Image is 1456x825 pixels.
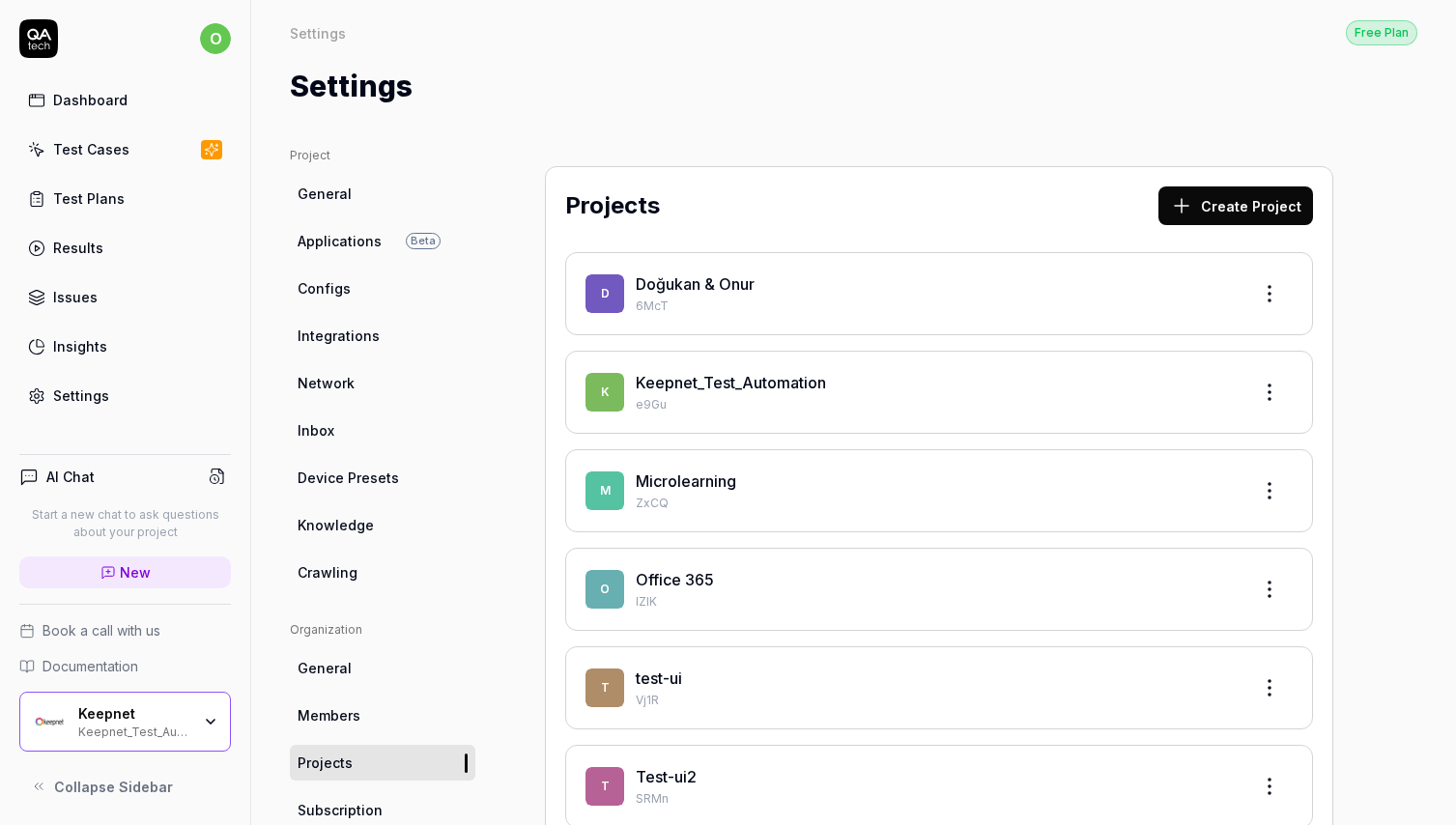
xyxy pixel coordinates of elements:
[636,373,826,392] a: Keepnet_Test_Automation
[290,697,475,733] a: Members
[290,318,475,354] a: Integrations
[585,373,624,412] span: K
[19,180,231,217] a: Test Plans
[298,420,334,441] span: Inbox
[290,507,475,543] a: Knowledge
[290,223,475,259] a: ApplicationsBeta
[200,23,231,54] span: o
[290,176,475,212] a: General
[54,777,173,797] span: Collapse Sidebar
[200,19,231,58] button: o
[565,188,660,223] h2: Projects
[19,327,231,365] a: Insights
[585,274,624,313] span: D
[43,656,138,676] span: Documentation
[290,23,346,43] div: Settings
[298,468,399,488] span: Device Presets
[19,130,231,168] a: Test Cases
[298,278,351,299] span: Configs
[298,326,380,346] span: Integrations
[53,385,109,406] div: Settings
[636,495,1235,512] p: ZxCQ
[53,188,125,209] div: Test Plans
[19,767,231,806] button: Collapse Sidebar
[585,669,624,707] span: t
[298,658,352,678] span: General
[19,506,231,541] p: Start a new chat to ask questions about your project
[636,471,736,491] a: Microlearning
[298,562,357,583] span: Crawling
[636,692,1235,709] p: Vj1R
[19,229,231,267] a: Results
[636,570,714,589] a: Office 365
[19,656,231,676] a: Documentation
[636,274,755,294] a: Doğukan & Onur
[636,767,697,786] a: Test-ui2
[19,692,231,752] button: Keepnet LogoKeepnetKeepnet_Test_Automation
[290,270,475,306] a: Configs
[290,65,413,108] h1: Settings
[290,460,475,496] a: Device Presets
[636,396,1235,413] p: e9Gu
[585,471,624,510] span: M
[298,373,355,393] span: Network
[53,139,129,159] div: Test Cases
[19,81,231,119] a: Dashboard
[636,669,682,688] a: test-ui
[78,723,190,738] div: Keepnet_Test_Automation
[636,790,1235,808] p: SRMn
[53,336,107,356] div: Insights
[298,753,353,773] span: Projects
[43,620,160,640] span: Book a call with us
[1346,19,1417,45] a: Free Plan
[406,233,441,249] span: Beta
[19,278,231,316] a: Issues
[19,556,231,588] a: New
[636,593,1235,611] p: IZIK
[19,620,231,640] a: Book a call with us
[120,562,151,583] span: New
[290,555,475,590] a: Crawling
[78,705,190,723] div: Keepnet
[298,184,352,204] span: General
[19,377,231,414] a: Settings
[290,365,475,401] a: Network
[1158,186,1313,225] button: Create Project
[1346,20,1417,45] div: Free Plan
[53,238,103,258] div: Results
[636,298,1235,315] p: 6McT
[53,287,98,307] div: Issues
[298,231,382,251] span: Applications
[32,704,67,739] img: Keepnet Logo
[46,467,95,487] h4: AI Chat
[290,147,475,164] div: Project
[290,412,475,448] a: Inbox
[298,705,360,725] span: Members
[290,621,475,639] div: Organization
[585,570,624,609] span: O
[290,745,475,781] a: Projects
[585,767,624,806] span: T
[298,515,374,535] span: Knowledge
[53,90,128,110] div: Dashboard
[298,800,383,820] span: Subscription
[290,650,475,686] a: General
